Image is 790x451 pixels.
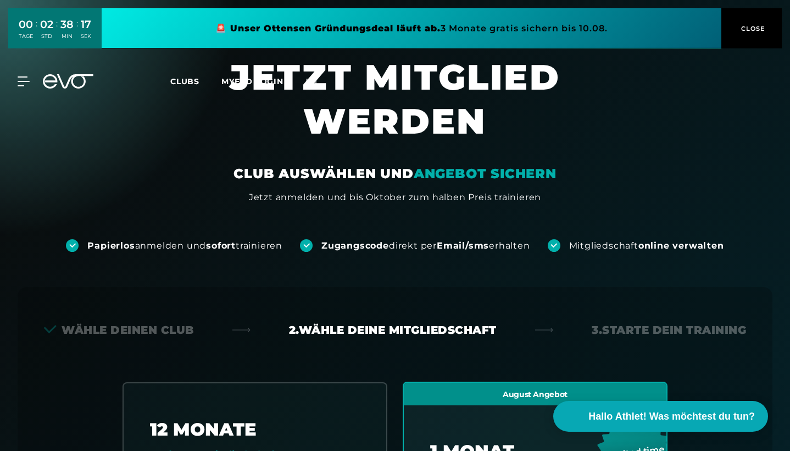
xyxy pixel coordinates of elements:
[249,191,541,204] div: Jetzt anmelden und bis Oktober zum halben Preis trainieren
[142,55,648,165] h1: JETZT MITGLIED WERDEN
[19,32,33,40] div: TAGE
[289,322,497,338] div: 2. Wähle deine Mitgliedschaft
[305,76,318,86] span: en
[81,16,91,32] div: 17
[44,322,194,338] div: Wähle deinen Club
[588,409,755,424] span: Hallo Athlet! Was möchtest du tun?
[56,18,58,47] div: :
[87,240,135,251] strong: Papierlos
[569,240,724,252] div: Mitgliedschaft
[721,8,782,48] button: CLOSE
[305,75,331,88] a: en
[206,240,236,251] strong: sofort
[19,16,33,32] div: 00
[553,401,768,432] button: Hallo Athlet! Was möchtest du tun?
[170,76,199,86] span: Clubs
[233,165,556,183] div: CLUB AUSWÄHLEN UND
[221,76,283,86] a: MYEVO LOGIN
[592,322,746,338] div: 3. Starte dein Training
[36,18,37,47] div: :
[738,24,765,34] span: CLOSE
[60,16,74,32] div: 38
[321,240,530,252] div: direkt per erhalten
[638,240,724,251] strong: online verwalten
[321,240,389,251] strong: Zugangscode
[40,16,53,32] div: 02
[60,32,74,40] div: MIN
[437,240,489,251] strong: Email/sms
[40,32,53,40] div: STD
[87,240,282,252] div: anmelden und trainieren
[414,166,557,182] em: ANGEBOT SICHERN
[81,32,91,40] div: SEK
[76,18,78,47] div: :
[170,76,221,86] a: Clubs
